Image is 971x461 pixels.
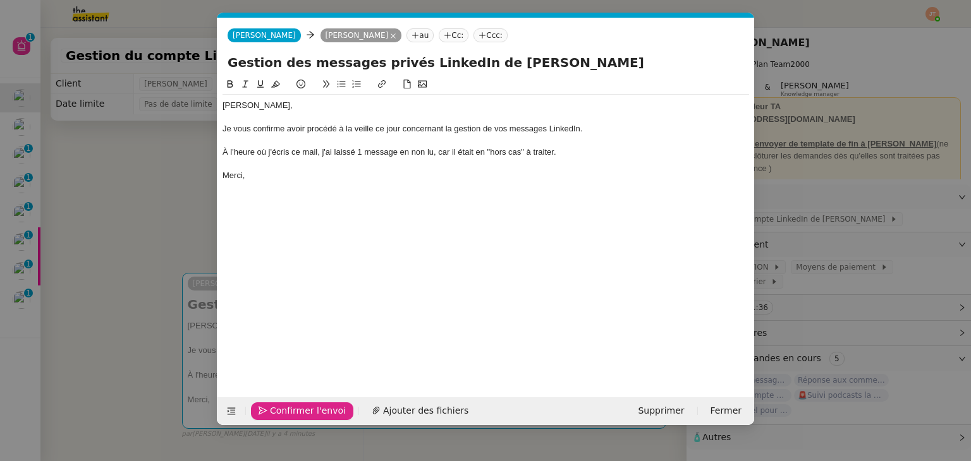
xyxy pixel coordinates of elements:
[228,53,744,72] input: Subject
[251,402,353,420] button: Confirmer l'envoi
[439,28,468,42] nz-tag: Cc:
[223,147,749,158] div: À l'heure où j'écris ce mail, j'ai laissé 1 message en non lu, car il était en "hors cas" à traiter.
[703,402,749,420] button: Fermer
[270,404,346,418] span: Confirmer l'envoi
[383,404,468,418] span: Ajouter des fichiers
[321,28,402,42] nz-tag: [PERSON_NAME]
[638,404,684,418] span: Supprimer
[630,402,692,420] button: Supprimer
[364,402,476,420] button: Ajouter des fichiers
[406,28,434,42] nz-tag: au
[473,28,508,42] nz-tag: Ccc:
[223,170,749,181] div: Merci,
[233,31,296,40] span: [PERSON_NAME]
[223,100,749,111] div: [PERSON_NAME],
[711,404,742,418] span: Fermer
[223,123,749,135] div: Je vous confirme avoir procédé à la veille ce jour concernant la gestion de vos messages LinkedIn.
